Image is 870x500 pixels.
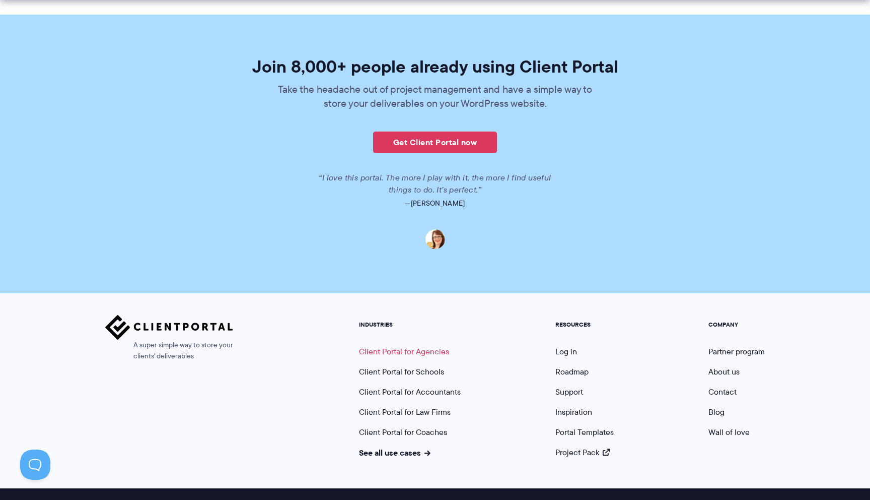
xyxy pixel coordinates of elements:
a: Blog [708,406,724,418]
h5: RESOURCES [555,321,614,328]
a: Client Portal for Law Firms [359,406,451,418]
a: Log in [555,346,577,357]
h5: INDUSTRIES [359,321,461,328]
a: About us [708,366,740,378]
p: “I love this portal. The more I play with it, the more I find useful things to do. It’s perfect.” [307,172,563,196]
a: Support [555,386,583,398]
a: Wall of love [708,426,750,438]
a: Partner program [708,346,765,357]
a: Roadmap [555,366,589,378]
p: Take the headache out of project management and have a simple way to store your deliverables on y... [271,82,599,110]
a: Client Portal for Agencies [359,346,449,357]
a: See all use cases [359,447,430,459]
a: Contact [708,386,737,398]
p: —[PERSON_NAME] [153,196,718,210]
a: Client Portal for Coaches [359,426,447,438]
a: Client Portal for Schools [359,366,444,378]
h5: COMPANY [708,321,765,328]
a: Project Pack [555,447,610,458]
a: Inspiration [555,406,592,418]
a: Portal Templates [555,426,614,438]
iframe: Toggle Customer Support [20,450,50,480]
a: Client Portal for Accountants [359,386,461,398]
span: A super simple way to store your clients' deliverables [105,340,233,362]
a: Get Client Portal now [373,132,497,153]
h2: Join 8,000+ people already using Client Portal [153,58,718,75]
